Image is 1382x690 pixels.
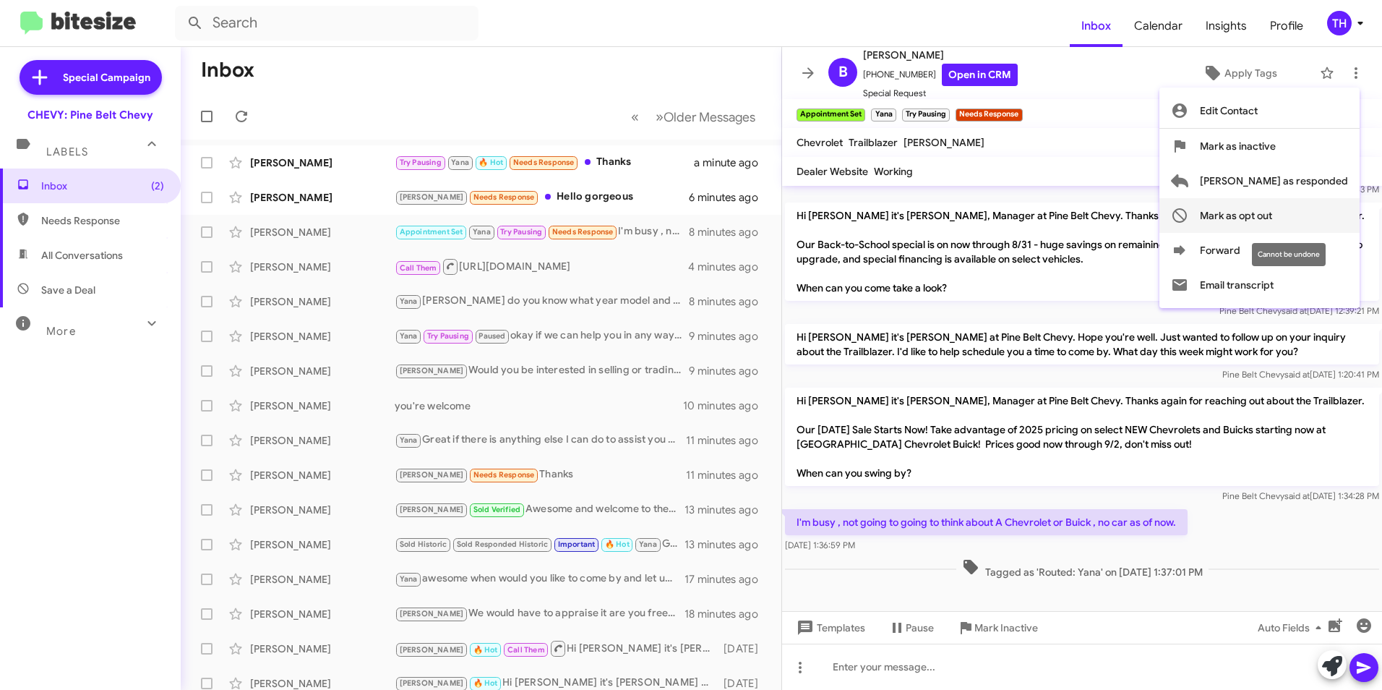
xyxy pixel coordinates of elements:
button: Forward [1159,233,1360,268]
span: [PERSON_NAME] as responded [1200,163,1348,198]
button: Email transcript [1159,268,1360,302]
span: Mark as inactive [1200,129,1276,163]
div: Cannot be undone [1252,243,1326,266]
span: Edit Contact [1200,93,1258,128]
span: Mark as opt out [1200,198,1272,233]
